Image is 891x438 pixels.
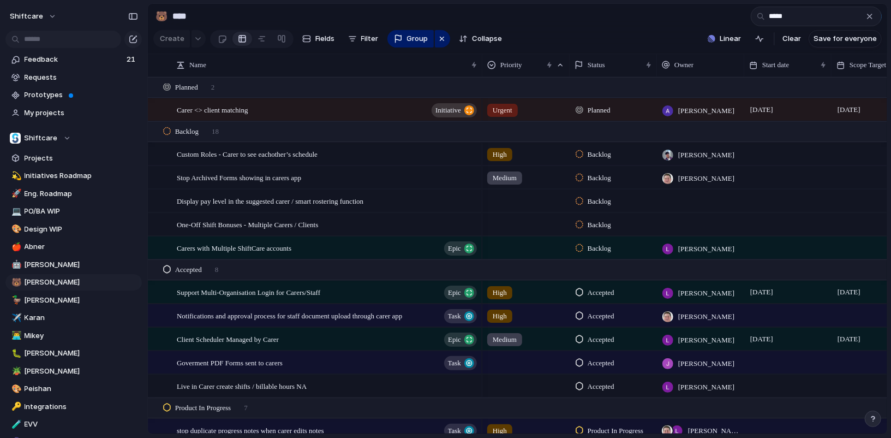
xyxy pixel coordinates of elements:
div: 🍎 [11,241,19,253]
span: Backlog [588,196,611,207]
span: [PERSON_NAME] [678,288,734,299]
span: Eng. Roadmap [25,188,138,199]
div: 🔑 [11,400,19,413]
span: [PERSON_NAME] [678,311,734,322]
span: Karan [25,312,138,323]
span: Projects [25,153,138,164]
a: 🦆[PERSON_NAME] [5,292,142,309]
span: Start date [762,60,789,70]
span: Accepted [588,287,614,298]
a: ✈️Karan [5,310,142,326]
button: 🧪 [10,419,21,430]
span: One-Off Shift Bonuses - Multiple Carers / Clients [177,218,318,230]
span: Accepted [588,334,614,345]
button: ✈️ [10,312,21,323]
span: [DATE] [835,286,863,299]
button: Filter [344,30,383,48]
span: Goverment PDF Forms sent to carers [177,356,283,369]
div: 🎨 [11,383,19,395]
span: [PERSON_NAME] [678,105,734,116]
div: 🤖 [11,258,19,271]
span: Custom Roles - Carer to see eachother’s schedule [177,147,318,160]
a: My projects [5,105,142,121]
span: Mikey [25,330,138,341]
span: Backlog [588,149,611,160]
a: Feedback21 [5,51,142,68]
button: Fields [298,30,339,48]
button: Collapse [455,30,506,48]
span: Epic [448,332,461,347]
span: stop duplicate progress notes when carer edits notes [177,424,324,436]
button: Task [444,424,477,438]
button: 🪴 [10,366,21,377]
span: Epic [448,241,461,256]
button: Epic [444,333,477,347]
span: Feedback [25,54,123,65]
span: My projects [25,108,138,119]
span: Display pay level in the suggested carer / smart rostering function [177,194,363,207]
span: Shiftcare [25,133,58,144]
div: 💫 [11,170,19,182]
span: [PERSON_NAME] [25,366,138,377]
span: Product In Progress [175,403,231,413]
span: Accepted [588,381,614,392]
span: Filter [361,33,379,44]
span: High [493,425,507,436]
span: Medium [493,334,517,345]
span: [PERSON_NAME] [678,173,734,184]
span: shiftcare [10,11,43,22]
div: 🎨 [11,223,19,235]
span: [DATE] [748,103,776,116]
div: 👨‍💻 [11,329,19,342]
a: 💫Initiatives Roadmap [5,168,142,184]
span: Priority [500,60,522,70]
a: 🚀Eng. Roadmap [5,186,142,202]
div: 🪴[PERSON_NAME] [5,363,142,380]
span: Name [189,60,206,70]
div: 🦆 [11,294,19,306]
span: [PERSON_NAME] , [PERSON_NAME] [688,425,739,436]
button: 🦆 [10,295,21,306]
span: Save for everyone [814,33,877,44]
div: 🐛 [11,347,19,360]
span: [PERSON_NAME] [25,259,138,270]
span: [PERSON_NAME] [678,382,734,393]
span: Carer <> client matching [177,103,248,116]
a: 💻PO/BA WIP [5,203,142,220]
div: ✈️ [11,312,19,324]
div: 🎨Peishan [5,381,142,397]
a: 🐛[PERSON_NAME] [5,345,142,362]
a: Prototypes [5,87,142,103]
a: Projects [5,150,142,167]
span: PO/BA WIP [25,206,138,217]
span: Accepted [175,264,202,275]
span: High [493,311,507,322]
span: 2 [211,82,215,93]
span: Product In Progress [588,425,644,436]
span: [DATE] [835,103,863,116]
span: [PERSON_NAME] [25,348,138,359]
span: [PERSON_NAME] [678,244,734,254]
button: Group [387,30,434,48]
span: Peishan [25,383,138,394]
div: 🔑Integrations [5,399,142,415]
span: Integrations [25,401,138,412]
span: [DATE] [748,286,776,299]
span: Initiatives Roadmap [25,170,138,181]
span: Backlog [588,220,611,230]
a: 🤖[PERSON_NAME] [5,257,142,273]
a: 👨‍💻Mikey [5,328,142,344]
a: 🎨Design WIP [5,221,142,238]
span: 21 [127,54,137,65]
div: 🐻 [156,9,168,23]
span: Linear [720,33,741,44]
div: 🧪EVV [5,416,142,433]
span: Clear [782,33,801,44]
span: Accepted [588,358,614,369]
span: Abner [25,241,138,252]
